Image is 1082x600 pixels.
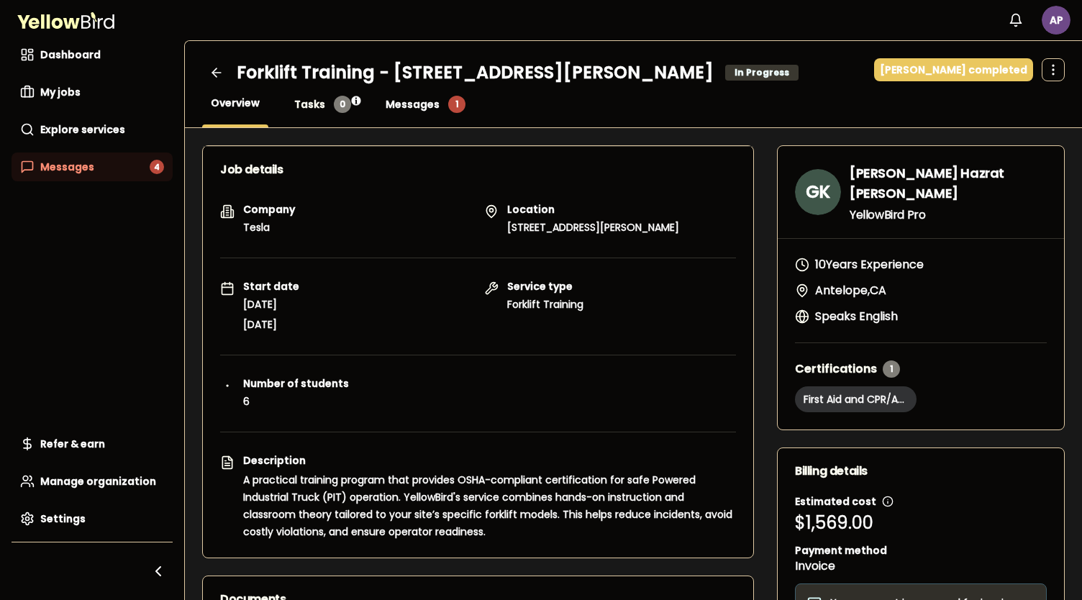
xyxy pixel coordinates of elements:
[286,96,360,113] a: Tasks0
[40,474,156,488] span: Manage organization
[12,504,173,533] a: Settings
[815,256,924,273] p: 10 Years Experience
[815,282,886,299] p: Antelope , CA
[874,58,1033,81] button: [PERSON_NAME] completed
[815,308,898,325] p: Speaks English
[795,558,1047,575] p: Invoice
[795,360,1047,378] h4: Certifications
[243,394,349,409] p: 6
[850,209,1047,221] p: YellowBird Pro
[795,494,876,509] span: Estimated cost
[40,160,94,174] span: Messages
[507,204,679,214] p: Location
[795,386,917,412] p: First Aid and CPR/AED
[1042,6,1070,35] span: AP
[12,153,173,181] a: Messages4
[795,169,841,215] span: GK
[377,96,474,113] a: Messages1
[243,471,736,540] p: A practical training program that provides OSHA-compliant certification for safe Powered Industri...
[507,220,679,235] p: [STREET_ADDRESS][PERSON_NAME]
[795,465,868,477] span: Billing details
[40,437,105,451] span: Refer & earn
[448,96,465,113] div: 1
[795,512,1047,535] p: $1,569.00
[850,163,1047,204] h4: [PERSON_NAME] Hazrat [PERSON_NAME]
[243,317,299,332] p: [DATE]
[883,360,900,378] div: 1
[12,467,173,496] a: Manage organization
[243,455,736,465] p: Description
[12,40,173,69] a: Dashboard
[243,378,349,388] p: Number of students
[237,61,714,84] h1: Forklift Training - [STREET_ADDRESS][PERSON_NAME]
[334,96,351,113] div: 0
[40,122,125,137] span: Explore services
[12,78,173,106] a: My jobs
[294,97,325,112] span: Tasks
[40,47,101,62] span: Dashboard
[507,281,583,291] p: Service type
[12,429,173,458] a: Refer & earn
[150,160,164,174] div: 4
[40,512,86,526] span: Settings
[243,281,299,291] p: Start date
[243,297,299,312] p: [DATE]
[202,96,268,110] a: Overview
[243,204,295,214] p: Company
[386,97,440,112] span: Messages
[211,96,260,110] span: Overview
[12,115,173,144] a: Explore services
[795,543,887,558] span: Payment method
[507,297,583,312] p: Forklift Training
[243,220,295,235] p: Tesla
[220,164,736,176] h3: Job details
[725,65,799,81] div: In Progress
[40,85,81,99] span: My jobs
